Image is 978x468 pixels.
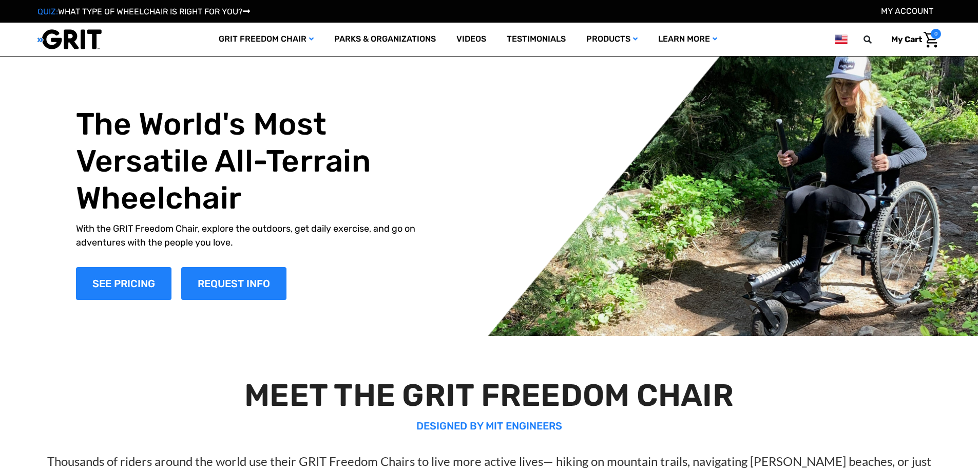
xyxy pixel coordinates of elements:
p: DESIGNED BY MIT ENGINEERS [25,418,954,434]
h2: MEET THE GRIT FREEDOM CHAIR [25,377,954,414]
span: 0 [931,29,941,39]
img: Cart [924,32,938,48]
a: QUIZ:WHAT TYPE OF WHEELCHAIR IS RIGHT FOR YOU? [37,7,250,16]
span: My Cart [891,34,922,44]
a: Testimonials [496,23,576,56]
img: GRIT All-Terrain Wheelchair and Mobility Equipment [37,29,102,50]
a: Videos [446,23,496,56]
a: GRIT Freedom Chair [208,23,324,56]
img: us.png [835,33,847,46]
span: QUIZ: [37,7,58,16]
a: Products [576,23,648,56]
a: Slide number 1, Request Information [181,267,286,300]
p: With the GRIT Freedom Chair, explore the outdoors, get daily exercise, and go on adventures with ... [76,222,438,250]
a: Cart with 0 items [884,29,941,50]
a: Shop Now [76,267,171,300]
a: Parks & Organizations [324,23,446,56]
h1: The World's Most Versatile All-Terrain Wheelchair [76,106,438,217]
a: Learn More [648,23,727,56]
input: Search [868,29,884,50]
a: Account [881,6,933,16]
